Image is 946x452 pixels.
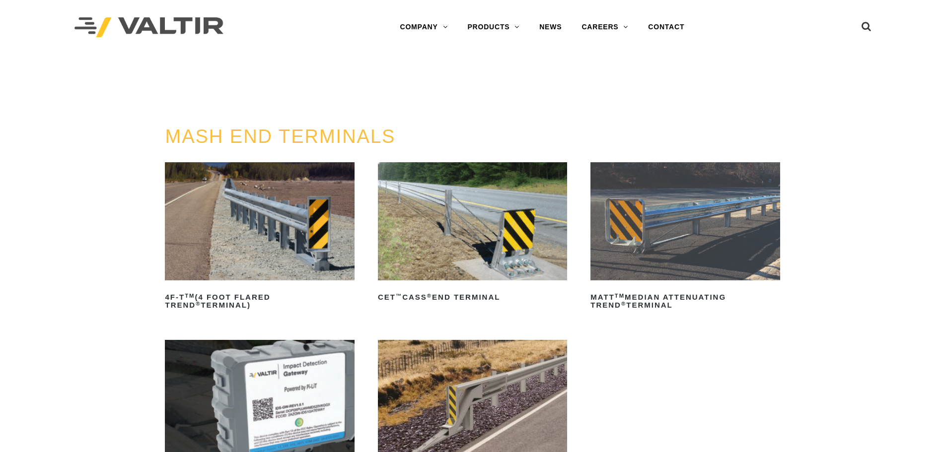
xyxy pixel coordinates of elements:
a: MATTTMMedian Attenuating TREND®Terminal [590,162,780,313]
a: PRODUCTS [457,17,529,37]
a: COMPANY [390,17,457,37]
a: CET™CASS®End Terminal [378,162,567,305]
h2: MATT Median Attenuating TREND Terminal [590,289,780,313]
sup: ® [621,301,626,307]
a: CONTACT [638,17,694,37]
img: Valtir [74,17,223,38]
sup: ™ [396,293,402,299]
h2: CET CASS End Terminal [378,289,567,305]
sup: TM [185,293,195,299]
a: MASH END TERMINALS [165,126,395,147]
h2: 4F-T (4 Foot Flared TREND Terminal) [165,289,354,313]
a: NEWS [529,17,572,37]
a: CAREERS [572,17,638,37]
sup: ® [196,301,201,307]
sup: ® [427,293,432,299]
sup: TM [615,293,625,299]
a: 4F-TTM(4 Foot Flared TREND®Terminal) [165,162,354,313]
